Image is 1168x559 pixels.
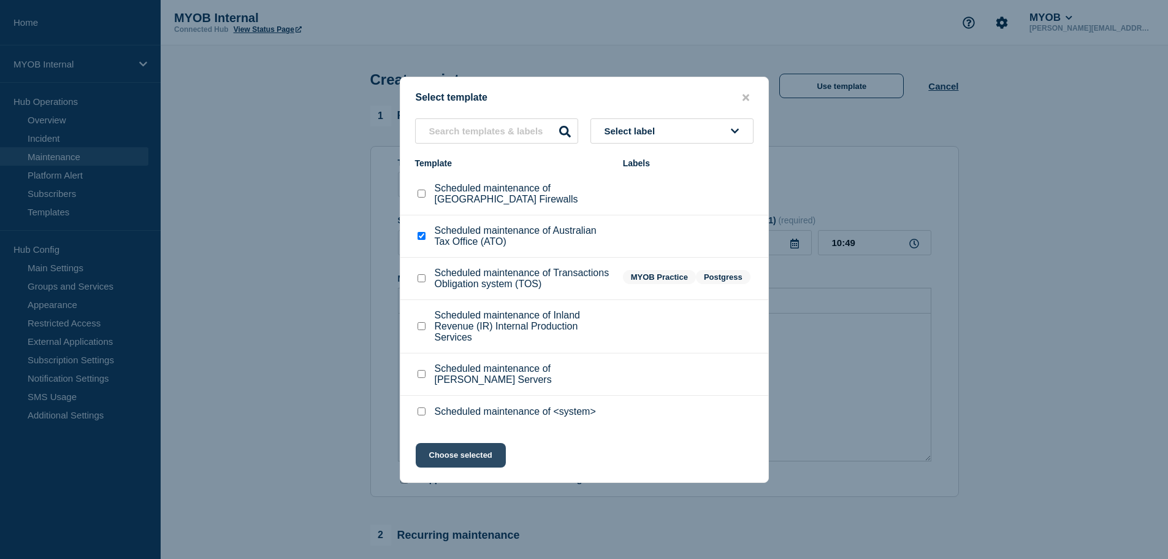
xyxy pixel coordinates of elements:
[418,232,426,240] input: Scheduled maintenance of Australian Tax Office (ATO) checkbox
[435,363,611,385] p: Scheduled maintenance of [PERSON_NAME] Servers
[418,370,426,378] input: Scheduled maintenance of Archie Servers checkbox
[418,407,426,415] input: Scheduled maintenance of <system> checkbox
[696,270,750,284] span: Postgress
[590,118,754,144] button: Select label
[435,225,611,247] p: Scheduled maintenance of Australian Tax Office (ATO)
[415,118,578,144] input: Search templates & labels
[623,158,754,168] div: Labels
[605,126,660,136] span: Select label
[739,92,753,104] button: close button
[416,443,506,468] button: Choose selected
[418,322,426,330] input: Scheduled maintenance of Inland Revenue (IR) Internal Production Services checkbox
[400,92,768,104] div: Select template
[418,190,426,198] input: Scheduled maintenance of Palo Alto Firewalls checkbox
[435,268,611,290] p: Scheduled maintenance of Transactions Obligation system (TOS)
[418,274,426,282] input: Scheduled maintenance of Transactions Obligation system (TOS) checkbox
[435,183,611,205] p: Scheduled maintenance of [GEOGRAPHIC_DATA] Firewalls
[415,158,611,168] div: Template
[435,406,596,417] p: Scheduled maintenance of <system>
[435,310,611,343] p: Scheduled maintenance of Inland Revenue (IR) Internal Production Services
[623,270,696,284] span: MYOB Practice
